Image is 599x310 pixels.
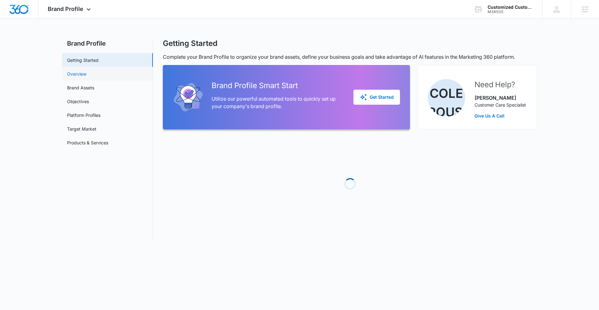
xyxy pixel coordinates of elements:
a: Target Market [67,126,96,132]
a: Give Us A Call [475,112,526,119]
div: account name [488,5,533,10]
a: Overview [67,71,86,77]
p: [PERSON_NAME] [475,94,526,102]
div: Get Started [360,93,394,101]
p: Utilize our powerful automated tools to quickly set up your company's brand profile. [212,95,343,110]
a: Objectives [67,98,89,105]
h2: Need Help? [475,79,526,90]
h2: Brand Profile [62,39,153,48]
h1: Getting Started [163,39,217,48]
button: Get Started [353,90,400,105]
h2: Brand Profile Smart Start [212,80,343,91]
img: Cole Rouse [428,79,465,117]
div: account id [488,10,533,14]
a: Brand Assets [67,84,94,91]
a: Products & Services [67,139,108,146]
p: Customer Care Specialist [475,102,526,108]
a: Getting Started [67,57,99,63]
a: Platform Profiles [67,112,100,118]
p: Complete your Brand Profile to organize your brand assets, define your business goals and take ad... [163,53,537,61]
span: Brand Profile [48,6,83,12]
